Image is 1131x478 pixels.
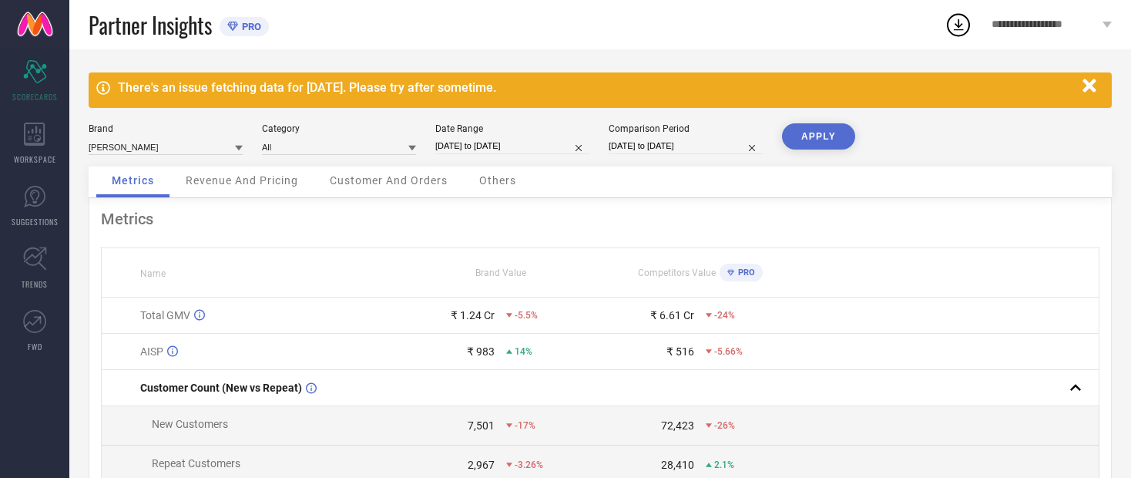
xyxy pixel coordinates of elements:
span: -17% [515,420,535,431]
span: Revenue And Pricing [186,174,298,187]
div: Metrics [101,210,1099,228]
span: Metrics [112,174,154,187]
span: -5.5% [515,310,538,321]
div: Brand [89,123,243,134]
span: FWD [28,341,42,352]
div: 72,423 [661,419,694,432]
span: Partner Insights [89,9,212,41]
span: 14% [515,346,532,357]
span: Customer And Orders [330,174,448,187]
div: Date Range [435,123,589,134]
input: Select comparison period [609,138,763,154]
span: PRO [734,268,755,278]
div: ₹ 6.61 Cr [650,309,694,321]
span: AISP [140,345,163,358]
div: 7,501 [468,419,495,432]
span: New Customers [152,418,228,430]
div: 2,967 [468,459,495,471]
span: SUGGESTIONS [12,216,59,227]
span: -26% [714,420,735,431]
span: PRO [238,21,261,32]
span: TRENDS [22,278,48,290]
div: Category [262,123,416,134]
span: -3.26% [515,459,543,470]
div: There's an issue fetching data for [DATE]. Please try after sometime. [118,80,1075,95]
span: Others [479,174,516,187]
span: SCORECARDS [12,91,58,103]
span: Competitors Value [638,268,716,278]
div: ₹ 516 [666,345,694,358]
span: WORKSPACE [14,153,56,165]
div: Open download list [945,11,972,39]
span: Total GMV [140,309,190,321]
span: -24% [714,310,735,321]
div: Comparison Period [609,123,763,134]
div: 28,410 [661,459,694,471]
div: ₹ 983 [467,345,495,358]
span: Repeat Customers [152,457,240,470]
input: Select date range [435,138,589,154]
span: Customer Count (New vs Repeat) [140,382,302,394]
div: ₹ 1.24 Cr [451,309,495,321]
button: APPLY [782,123,855,150]
span: Name [140,268,166,279]
span: -5.66% [714,346,743,357]
span: 2.1% [714,459,734,470]
span: Brand Value [475,268,526,278]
